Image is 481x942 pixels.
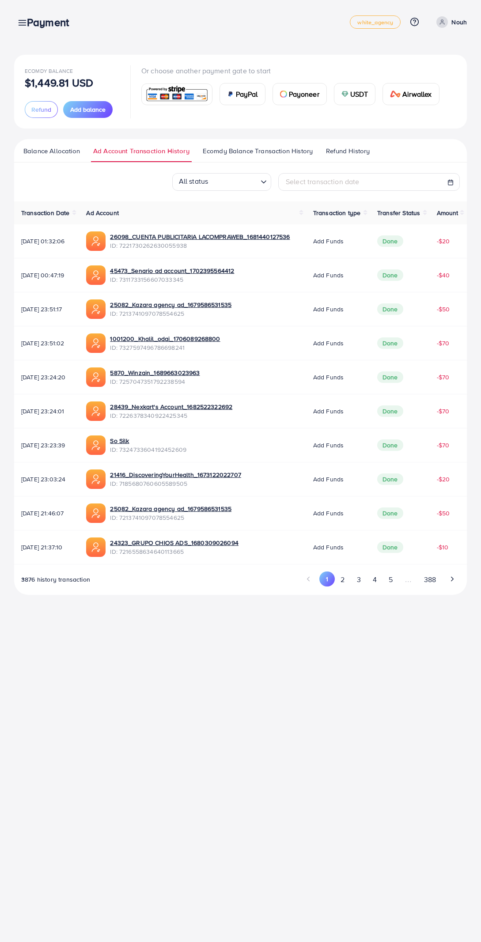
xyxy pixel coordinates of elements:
[377,371,403,383] span: Done
[21,441,72,450] span: [DATE] 23:23:39
[110,343,220,352] span: ID: 7327597496786698241
[86,401,106,421] img: ic-ads-acc.e4c84228.svg
[437,339,450,348] span: -$70
[313,208,361,217] span: Transaction type
[377,235,403,247] span: Done
[21,339,72,348] span: [DATE] 23:51:02
[273,83,327,105] a: cardPayoneer
[110,300,231,309] a: 25082_Kazara agency ad_1679586531535
[110,436,186,445] a: So Silk
[313,271,344,280] span: Add funds
[377,303,403,315] span: Done
[437,407,450,416] span: -$70
[203,146,313,156] span: Ecomdy Balance Transaction History
[141,65,447,76] p: Or choose another payment gate to start
[21,475,72,484] span: [DATE] 23:03:24
[21,208,70,217] span: Transaction Date
[377,541,403,553] span: Done
[377,337,403,349] span: Done
[110,334,220,343] a: 1001200_Khalil_odai_1706089268800
[110,266,234,275] a: 45473_Senario ad account_1702395564412
[172,173,271,191] div: Search for option
[402,89,432,99] span: Airwallex
[313,441,344,450] span: Add funds
[437,543,449,552] span: -$10
[437,509,450,518] span: -$50
[341,91,348,98] img: card
[144,85,209,104] img: card
[21,237,72,246] span: [DATE] 01:32:06
[86,537,106,557] img: ic-ads-acc.e4c84228.svg
[286,177,360,186] span: Select transaction date
[21,543,72,552] span: [DATE] 21:37:10
[110,241,290,250] span: ID: 7221730262630055938
[418,571,442,588] button: Go to page 388
[351,571,367,588] button: Go to page 3
[21,407,72,416] span: [DATE] 23:24:01
[211,174,257,189] input: Search for option
[437,271,450,280] span: -$40
[377,439,403,451] span: Done
[444,571,460,586] button: Go to next page
[86,503,106,523] img: ic-ads-acc.e4c84228.svg
[86,208,119,217] span: Ad Account
[433,16,467,28] a: Nouh
[437,305,450,314] span: -$50
[313,305,344,314] span: Add funds
[335,571,351,588] button: Go to page 2
[25,77,93,88] p: $1,449.81 USD
[437,475,450,484] span: -$20
[177,174,210,189] span: All status
[313,373,344,382] span: Add funds
[25,101,58,118] button: Refund
[377,473,403,485] span: Done
[21,373,72,382] span: [DATE] 23:24:20
[110,479,241,488] span: ID: 7185680760605589505
[23,146,80,156] span: Balance Allocation
[21,271,72,280] span: [DATE] 00:47:19
[236,89,258,99] span: PayPal
[319,571,335,586] button: Go to page 1
[227,91,234,98] img: card
[110,232,290,241] a: 26098_CUENTA PUBLICITARIA LACOMPRAWEB_1681440127536
[437,208,458,217] span: Amount
[313,543,344,552] span: Add funds
[220,83,265,105] a: cardPayPal
[86,367,106,387] img: ic-ads-acc.e4c84228.svg
[437,237,450,246] span: -$20
[377,269,403,281] span: Done
[289,89,319,99] span: Payoneer
[21,575,90,584] span: 3876 history transaction
[110,470,241,479] a: 21416_DiscoveringYourHealth_1673122022707
[313,407,344,416] span: Add funds
[377,405,403,417] span: Done
[110,377,200,386] span: ID: 7257047351792238594
[110,513,231,522] span: ID: 7213741097078554625
[86,299,106,319] img: ic-ads-acc.e4c84228.svg
[350,15,401,29] a: white_agency
[313,509,344,518] span: Add funds
[70,105,106,114] span: Add balance
[110,445,186,454] span: ID: 7324733604192452609
[86,469,106,489] img: ic-ads-acc.e4c84228.svg
[86,333,106,353] img: ic-ads-acc.e4c84228.svg
[313,339,344,348] span: Add funds
[350,89,368,99] span: USDT
[63,101,113,118] button: Add balance
[437,441,450,450] span: -$70
[86,435,106,455] img: ic-ads-acc.e4c84228.svg
[326,146,370,156] span: Refund History
[110,411,232,420] span: ID: 7226378340922425345
[21,509,72,518] span: [DATE] 21:46:07
[141,83,212,105] a: card
[334,83,376,105] a: cardUSDT
[301,571,460,588] ul: Pagination
[377,507,403,519] span: Done
[93,146,189,156] span: Ad Account Transaction History
[443,902,474,935] iframe: Chat
[110,402,232,411] a: 28439_Nexkart's Account_1682522322692
[110,309,231,318] span: ID: 7213741097078554625
[27,16,76,29] h3: Payment
[110,368,200,377] a: 5870_Winzain_1689663023963
[390,91,401,98] img: card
